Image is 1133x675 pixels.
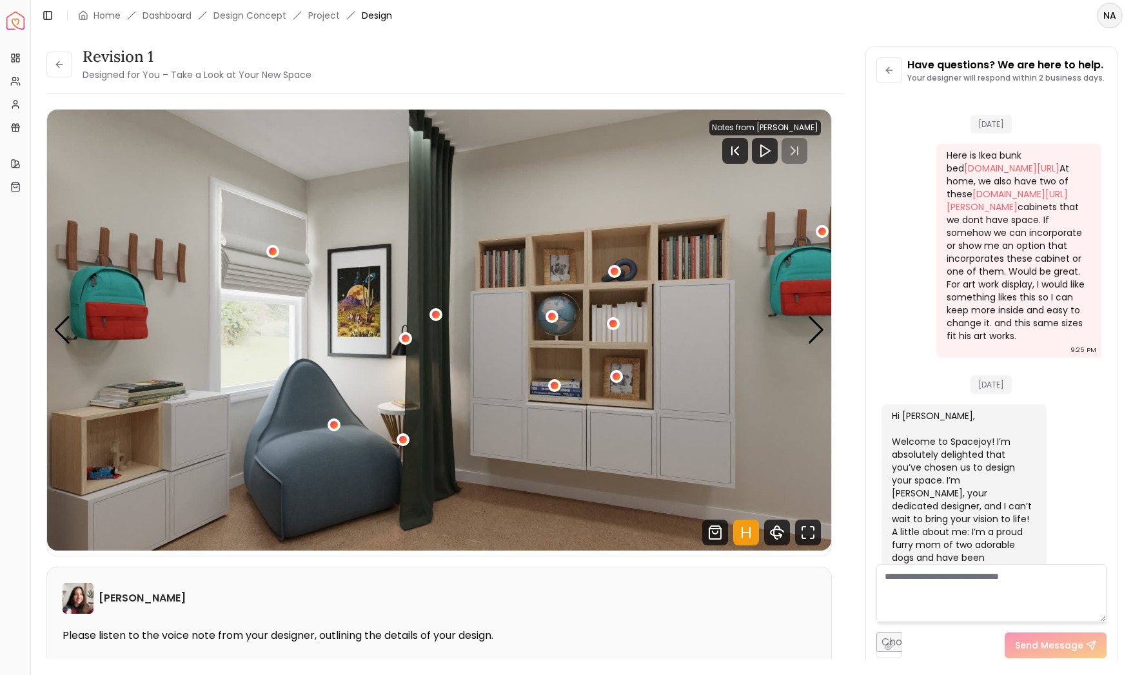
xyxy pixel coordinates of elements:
img: Maria Castillero [63,583,94,614]
div: Here is Ikea bunk bed At home, we also have two of these cabinets that we dont have space. If som... [947,149,1089,342]
a: Spacejoy [6,12,25,30]
span: NA [1098,4,1121,27]
button: NA [1097,3,1123,28]
svg: Previous Track [722,138,748,164]
div: Previous slide [54,316,71,344]
li: Design Concept [213,9,286,22]
a: Dashboard [143,9,192,22]
span: Design [362,9,392,22]
span: [DATE] [970,115,1012,133]
span: [DATE] [970,375,1012,394]
div: 3 / 4 [47,110,831,551]
h6: [PERSON_NAME] [99,591,186,606]
div: 9:25 PM [1070,344,1096,357]
a: [DOMAIN_NAME][URL] [964,162,1059,175]
div: Notes from [PERSON_NAME] [709,120,821,135]
svg: Play [757,143,773,159]
a: Home [94,9,121,22]
div: Carousel [47,110,831,551]
p: Please listen to the voice note from your designer, outlining the details of your design. [63,629,816,642]
img: Design Render 3 [47,110,831,551]
p: Audio Notes: [63,658,123,670]
svg: Shop Products from this design [702,520,728,545]
svg: Hotspots Toggle [733,520,759,545]
small: Designed for You – Take a Look at Your New Space [83,68,311,81]
svg: Fullscreen [795,520,821,545]
a: Project [308,9,340,22]
a: [DOMAIN_NAME][URL][PERSON_NAME] [947,188,1068,213]
h3: Revision 1 [83,46,311,67]
div: Next slide [807,316,825,344]
p: Have questions? We are here to help. [907,57,1105,73]
nav: breadcrumb [78,9,392,22]
svg: 360 View [764,520,790,545]
img: Spacejoy Logo [6,12,25,30]
p: Your designer will respond within 2 business days. [907,73,1105,83]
